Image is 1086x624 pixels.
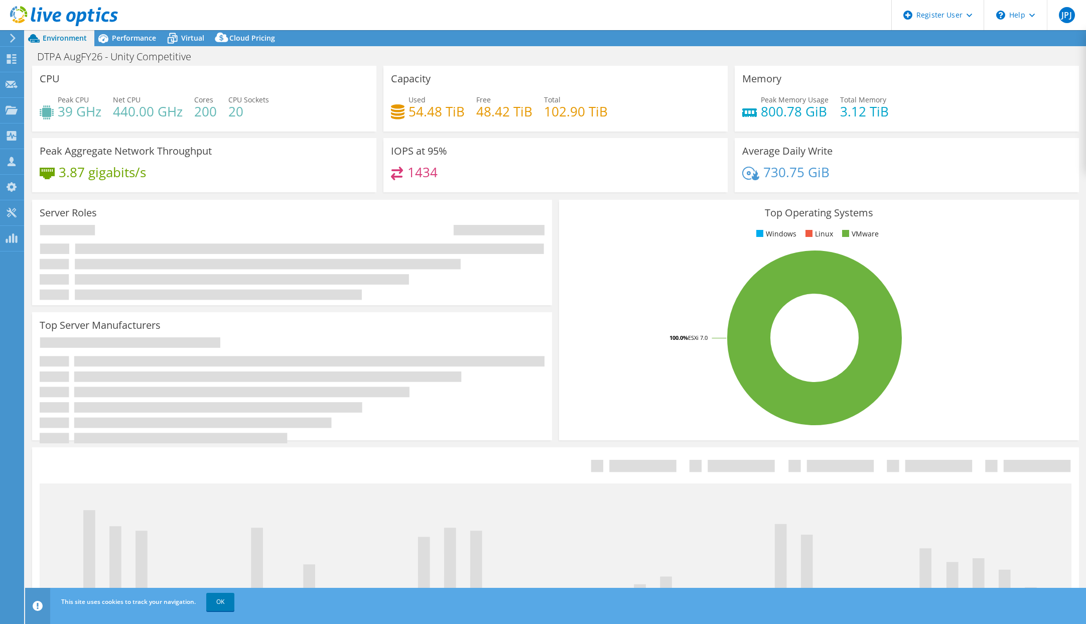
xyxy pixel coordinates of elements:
[40,73,60,84] h3: CPU
[840,106,889,117] h4: 3.12 TiB
[43,33,87,43] span: Environment
[1059,7,1075,23] span: JPJ
[476,95,491,104] span: Free
[544,106,608,117] h4: 102.90 TiB
[58,95,89,104] span: Peak CPU
[761,95,829,104] span: Peak Memory Usage
[113,106,183,117] h4: 440.00 GHz
[409,95,426,104] span: Used
[688,334,708,341] tspan: ESXi 7.0
[763,167,830,178] h4: 730.75 GiB
[194,106,217,117] h4: 200
[33,51,207,62] h1: DTPA AugFY26 - Unity Competitive
[669,334,688,341] tspan: 100.0%
[181,33,204,43] span: Virtual
[61,597,196,606] span: This site uses cookies to track your navigation.
[194,95,213,104] span: Cores
[840,228,879,239] li: VMware
[803,228,833,239] li: Linux
[761,106,829,117] h4: 800.78 GiB
[391,73,431,84] h3: Capacity
[228,106,269,117] h4: 20
[742,146,833,157] h3: Average Daily Write
[40,146,212,157] h3: Peak Aggregate Network Throughput
[113,95,141,104] span: Net CPU
[409,106,465,117] h4: 54.48 TiB
[112,33,156,43] span: Performance
[391,146,447,157] h3: IOPS at 95%
[228,95,269,104] span: CPU Sockets
[408,167,438,178] h4: 1434
[742,73,781,84] h3: Memory
[206,593,234,611] a: OK
[58,106,101,117] h4: 39 GHz
[567,207,1071,218] h3: Top Operating Systems
[754,228,796,239] li: Windows
[40,207,97,218] h3: Server Roles
[40,320,161,331] h3: Top Server Manufacturers
[476,106,532,117] h4: 48.42 TiB
[59,167,146,178] h4: 3.87 gigabits/s
[840,95,886,104] span: Total Memory
[996,11,1005,20] svg: \n
[229,33,275,43] span: Cloud Pricing
[544,95,561,104] span: Total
